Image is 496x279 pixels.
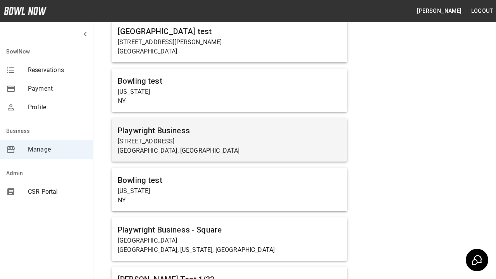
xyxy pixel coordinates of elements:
p: [STREET_ADDRESS] [118,137,341,146]
h6: Playwright Business [118,124,341,137]
p: [STREET_ADDRESS][PERSON_NAME] [118,38,341,47]
p: NY [118,196,341,205]
img: logo [4,7,46,15]
span: CSR Portal [28,187,87,196]
p: [GEOGRAPHIC_DATA], [US_STATE], [GEOGRAPHIC_DATA] [118,245,341,255]
span: Profile [28,103,87,112]
p: [US_STATE] [118,87,341,96]
button: [PERSON_NAME] [414,4,465,18]
p: [GEOGRAPHIC_DATA] [118,47,341,56]
span: Reservations [28,65,87,75]
h6: [GEOGRAPHIC_DATA] test [118,25,341,38]
span: Manage [28,145,87,154]
span: Payment [28,84,87,93]
h6: Bowling test [118,75,341,87]
p: NY [118,96,341,106]
h6: Playwright Business - Square [118,224,341,236]
p: [GEOGRAPHIC_DATA] [118,236,341,245]
h6: Bowling test [118,174,341,186]
p: [GEOGRAPHIC_DATA], [GEOGRAPHIC_DATA] [118,146,341,155]
button: Logout [468,4,496,18]
p: [US_STATE] [118,186,341,196]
